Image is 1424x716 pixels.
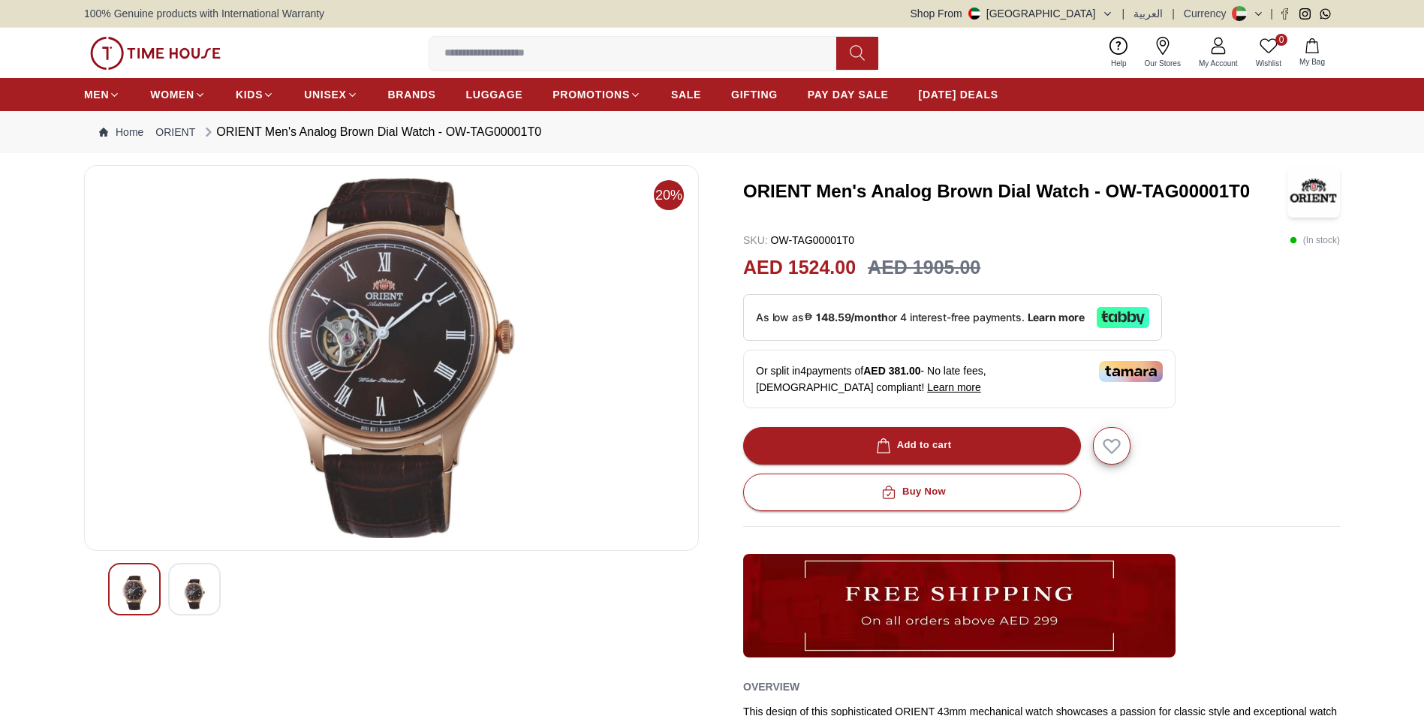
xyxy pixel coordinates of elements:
[1250,58,1287,69] span: Wishlist
[150,87,194,102] span: WOMEN
[743,474,1081,511] button: Buy Now
[731,81,778,108] a: GIFTING
[1193,58,1244,69] span: My Account
[1270,6,1273,21] span: |
[873,437,952,454] div: Add to cart
[743,554,1176,657] img: ...
[466,81,523,108] a: LUGGAGE
[671,87,701,102] span: SALE
[1133,6,1163,21] button: العربية
[743,179,1287,203] h3: ORIENT Men's Analog Brown Dial Watch - OW-TAG00001T0
[1287,165,1340,218] img: ORIENT Men's Analog Brown Dial Watch - OW-TAG00001T0
[968,8,980,20] img: United Arab Emirates
[236,81,274,108] a: KIDS
[97,178,686,538] img: ORIENT Men's Analog Brown Dial Watch - OW-TAG00001T0
[1099,361,1163,382] img: Tamara
[201,123,541,141] div: ORIENT Men's Analog Brown Dial Watch - OW-TAG00001T0
[388,87,436,102] span: BRANDS
[1275,34,1287,46] span: 0
[863,365,920,377] span: AED 381.00
[868,254,980,282] h3: AED 1905.00
[743,427,1081,465] button: Add to cart
[155,125,195,140] a: ORIENT
[84,81,120,108] a: MEN
[743,233,854,248] p: OW-TAG00001T0
[808,81,889,108] a: PAY DAY SALE
[743,675,799,698] h2: Overview
[1247,34,1290,72] a: 0Wishlist
[84,111,1340,153] nav: Breadcrumb
[731,87,778,102] span: GIFTING
[181,576,208,612] img: ORIENT Men's Analog Brown Dial Watch - OW-TAG00001T0
[1105,58,1133,69] span: Help
[84,6,324,21] span: 100% Genuine products with International Warranty
[304,81,357,108] a: UNISEX
[743,254,856,282] h2: AED 1524.00
[919,87,998,102] span: [DATE] DEALS
[1136,34,1190,72] a: Our Stores
[90,37,221,70] img: ...
[1139,58,1187,69] span: Our Stores
[808,87,889,102] span: PAY DAY SALE
[388,81,436,108] a: BRANDS
[878,483,946,501] div: Buy Now
[150,81,206,108] a: WOMEN
[236,87,263,102] span: KIDS
[1102,34,1136,72] a: Help
[1320,8,1331,20] a: Whatsapp
[1122,6,1125,21] span: |
[1290,35,1334,71] button: My Bag
[911,6,1113,21] button: Shop From[GEOGRAPHIC_DATA]
[927,381,981,393] span: Learn more
[743,234,768,246] span: SKU :
[466,87,523,102] span: LUGGAGE
[304,87,346,102] span: UNISEX
[1279,8,1290,20] a: Facebook
[99,125,143,140] a: Home
[84,87,109,102] span: MEN
[671,81,701,108] a: SALE
[1299,8,1311,20] a: Instagram
[1290,233,1340,248] p: ( In stock )
[552,87,630,102] span: PROMOTIONS
[1293,56,1331,68] span: My Bag
[743,350,1176,408] div: Or split in 4 payments of - No late fees, [DEMOGRAPHIC_DATA] compliant!
[654,180,684,210] span: 20%
[919,81,998,108] a: [DATE] DEALS
[552,81,641,108] a: PROMOTIONS
[1172,6,1175,21] span: |
[1184,6,1233,21] div: Currency
[121,576,148,610] img: ORIENT Men's Analog Brown Dial Watch - OW-TAG00001T0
